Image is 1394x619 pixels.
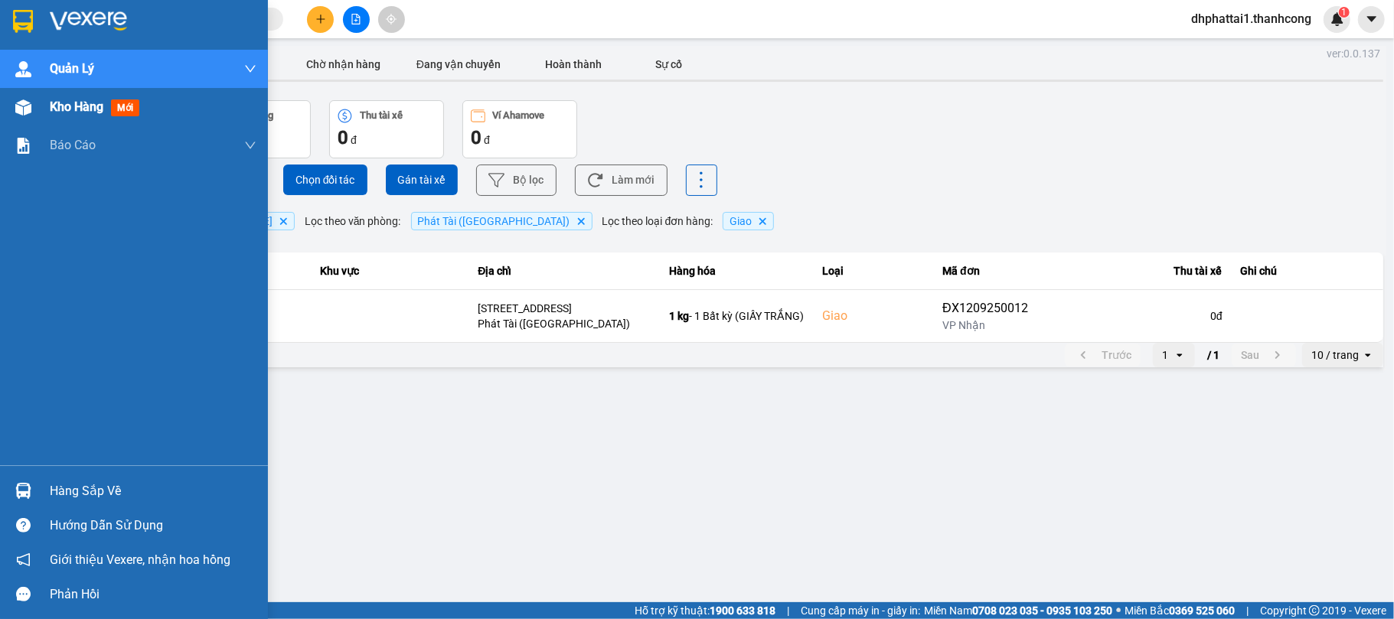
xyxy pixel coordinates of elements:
[575,165,668,196] button: Làm mới
[50,550,230,569] span: Giới thiệu Vexere, nhận hoa hồng
[730,215,752,227] span: Giao
[279,217,288,226] svg: Delete
[468,252,660,290] th: Địa chỉ
[1125,602,1235,619] span: Miền Bắc
[378,6,405,33] button: aim
[15,483,31,499] img: warehouse-icon
[669,310,689,322] span: 1 kg
[1365,12,1379,26] span: caret-down
[602,213,713,230] span: Lọc theo loại đơn hàng :
[1358,6,1385,33] button: caret-down
[16,518,31,533] span: question-circle
[1174,349,1186,361] svg: open
[111,99,139,116] span: mới
[305,213,401,230] span: Lọc theo văn phòng :
[244,139,256,151] span: down
[307,6,334,33] button: plus
[50,583,256,606] div: Phản hồi
[50,514,256,537] div: Hướng dẫn sử dụng
[1057,308,1223,324] div: 0 đ
[813,252,933,290] th: Loại
[338,125,436,150] div: đ
[411,212,593,230] span: Phát Tài (Quận 5), close by backspace
[15,138,31,154] img: solution-icon
[244,63,256,75] span: down
[401,49,516,80] button: Đang vận chuyển
[635,602,775,619] span: Hỗ trợ kỹ thuật:
[1057,262,1223,280] div: Thu tài xế
[1065,344,1141,367] button: previous page. current page 1 / 1
[343,6,370,33] button: file-add
[924,602,1112,619] span: Miền Nam
[1232,344,1296,367] button: next page. current page 1 / 1
[1362,349,1374,361] svg: open
[471,125,569,150] div: đ
[787,602,789,619] span: |
[50,59,94,78] span: Quản Lý
[15,99,31,116] img: warehouse-icon
[295,172,355,187] span: Chọn đối tác
[710,604,775,617] strong: 1900 633 818
[398,172,446,187] span: Gán tài xế
[15,61,31,77] img: warehouse-icon
[801,602,920,619] span: Cung cấp máy in - giấy in:
[942,318,1039,333] div: VP Nhận
[478,316,651,331] div: Phát Tài ([GEOGRAPHIC_DATA])
[311,252,468,290] th: Khu vực
[283,165,367,195] button: Chọn đối tác
[462,100,577,158] button: Ví Ahamove0 đ
[1169,604,1235,617] strong: 0369 525 060
[16,587,31,601] span: message
[723,212,774,230] span: Giao, close by backspace
[1360,347,1362,363] input: Selected 10 / trang.
[329,100,444,158] button: Thu tài xế0 đ
[631,49,707,80] button: Sự cố
[972,604,1112,617] strong: 0708 023 035 - 0935 103 250
[50,135,96,155] span: Báo cáo
[1232,252,1383,290] th: Ghi chú
[351,14,361,24] span: file-add
[576,217,586,226] svg: Delete
[942,299,1039,318] div: ĐX1209250012
[1179,9,1324,28] span: dhphattai1.thanhcong
[1341,7,1347,18] span: 1
[758,217,767,226] svg: Delete
[516,49,631,80] button: Hoàn thành
[933,252,1048,290] th: Mã đơn
[493,110,545,121] div: Ví Ahamove
[315,14,326,24] span: plus
[1309,605,1320,616] span: copyright
[1339,7,1350,18] sup: 1
[1116,608,1121,614] span: ⚪️
[478,301,651,316] div: [STREET_ADDRESS]
[476,165,557,196] button: Bộ lọc
[338,127,348,148] span: 0
[1327,46,1380,61] div: ver: 0.0.137
[386,165,458,195] button: Gán tài xế
[1207,346,1219,364] span: / 1
[1162,347,1168,363] div: 1
[418,215,570,227] span: Phát Tài (Quận 5)
[50,480,256,503] div: Hàng sắp về
[386,14,397,24] span: aim
[1311,347,1359,363] div: 10 / trang
[1246,602,1249,619] span: |
[669,308,804,324] div: - 1 Bất kỳ (GIẤY TRẮNG)
[16,552,31,567] span: notification
[471,127,482,148] span: 0
[360,110,403,121] div: Thu tài xế
[1330,12,1344,26] img: icon-new-feature
[822,307,924,325] div: Giao
[286,49,401,80] button: Chờ nhận hàng
[13,10,33,33] img: logo-vxr
[50,99,103,114] span: Kho hàng
[660,252,813,290] th: Hàng hóa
